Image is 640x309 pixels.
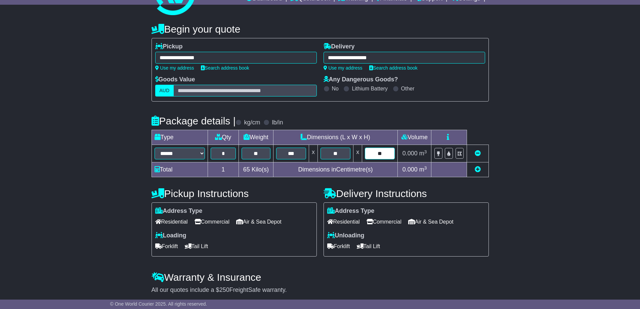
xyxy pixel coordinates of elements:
label: Other [401,85,415,92]
span: 0.000 [402,166,418,173]
span: Forklift [155,241,178,252]
span: Residential [327,217,360,227]
a: Add new item [475,166,481,173]
span: m [419,166,427,173]
sup: 3 [424,149,427,154]
a: Remove this item [475,150,481,157]
label: Goods Value [155,76,195,83]
span: Air & Sea Depot [236,217,282,227]
span: 250 [219,286,229,293]
td: Total [152,162,208,177]
label: AUD [155,85,174,96]
label: lb/in [272,119,283,126]
a: Use my address [324,65,362,71]
span: © One World Courier 2025. All rights reserved. [110,301,207,307]
span: Commercial [367,217,401,227]
div: All our quotes include a $ FreightSafe warranty. [152,286,489,294]
td: x [353,145,362,162]
label: Unloading [327,232,365,239]
h4: Pickup Instructions [152,188,317,199]
label: Delivery [324,43,355,50]
label: Address Type [155,207,203,215]
td: Weight [239,130,273,145]
h4: Warranty & Insurance [152,272,489,283]
h4: Delivery Instructions [324,188,489,199]
sup: 3 [424,165,427,170]
label: Any Dangerous Goods? [324,76,398,83]
td: Dimensions in Centimetre(s) [273,162,398,177]
td: Dimensions (L x W x H) [273,130,398,145]
label: Lithium Battery [352,85,388,92]
span: 65 [243,166,250,173]
a: Search address book [201,65,249,71]
label: Loading [155,232,186,239]
span: Tail Lift [185,241,208,252]
label: kg/cm [244,119,260,126]
label: No [332,85,339,92]
td: Type [152,130,208,145]
label: Address Type [327,207,375,215]
label: Pickup [155,43,183,50]
span: Commercial [195,217,229,227]
h4: Package details | [152,115,236,126]
td: Qty [208,130,239,145]
a: Search address book [369,65,418,71]
span: 0.000 [402,150,418,157]
span: Tail Lift [357,241,380,252]
span: Air & Sea Depot [408,217,454,227]
h4: Begin your quote [152,24,489,35]
td: Kilo(s) [239,162,273,177]
td: 1 [208,162,239,177]
td: x [309,145,317,162]
a: Use my address [155,65,194,71]
span: Forklift [327,241,350,252]
span: m [419,150,427,157]
td: Volume [398,130,431,145]
span: Residential [155,217,188,227]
